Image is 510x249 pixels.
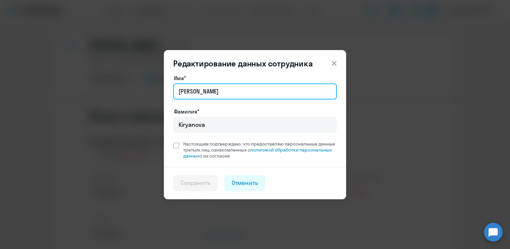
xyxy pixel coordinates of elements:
button: Сохранить [173,175,218,191]
label: Фамилия* [174,107,199,115]
div: Отменить [232,179,258,187]
button: Отменить [224,175,266,191]
a: политикой обработки персональных данных [183,147,332,159]
header: Редактирование данных сотрудника [164,58,346,69]
div: Сохранить [181,179,210,187]
span: Настоящим подтверждаю, что предоставляю персональные данные третьих лиц, ознакомленных с с их сог... [183,141,337,159]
